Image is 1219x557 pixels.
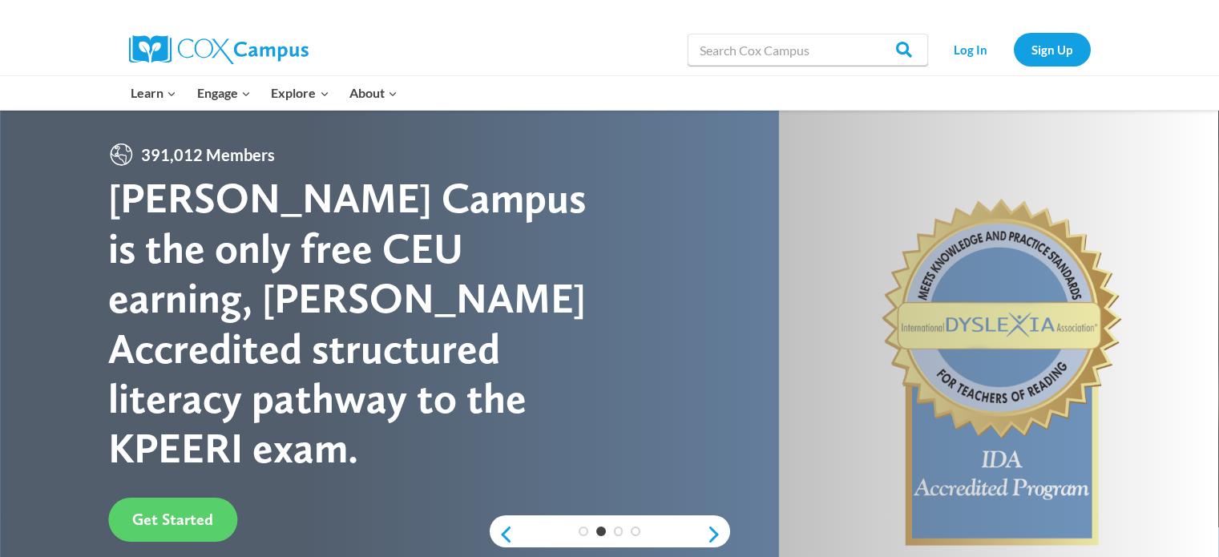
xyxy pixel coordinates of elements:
a: Get Started [108,498,237,542]
a: previous [490,525,514,544]
a: next [706,525,730,544]
a: 2 [596,527,606,536]
img: Cox Campus [129,35,309,64]
a: Sign Up [1014,33,1091,66]
span: About [349,83,398,103]
div: [PERSON_NAME] Campus is the only free CEU earning, [PERSON_NAME] Accredited structured literacy p... [108,173,609,473]
a: 1 [579,527,588,536]
a: Log In [936,33,1006,66]
nav: Primary Navigation [121,76,408,110]
span: Explore [271,83,329,103]
input: Search Cox Campus [688,34,928,66]
span: Engage [197,83,251,103]
div: content slider buttons [490,519,730,551]
span: 391,012 Members [135,142,281,168]
nav: Secondary Navigation [936,33,1091,66]
a: 4 [631,527,640,536]
span: Learn [131,83,176,103]
a: 3 [614,527,624,536]
span: Get Started [132,510,213,529]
